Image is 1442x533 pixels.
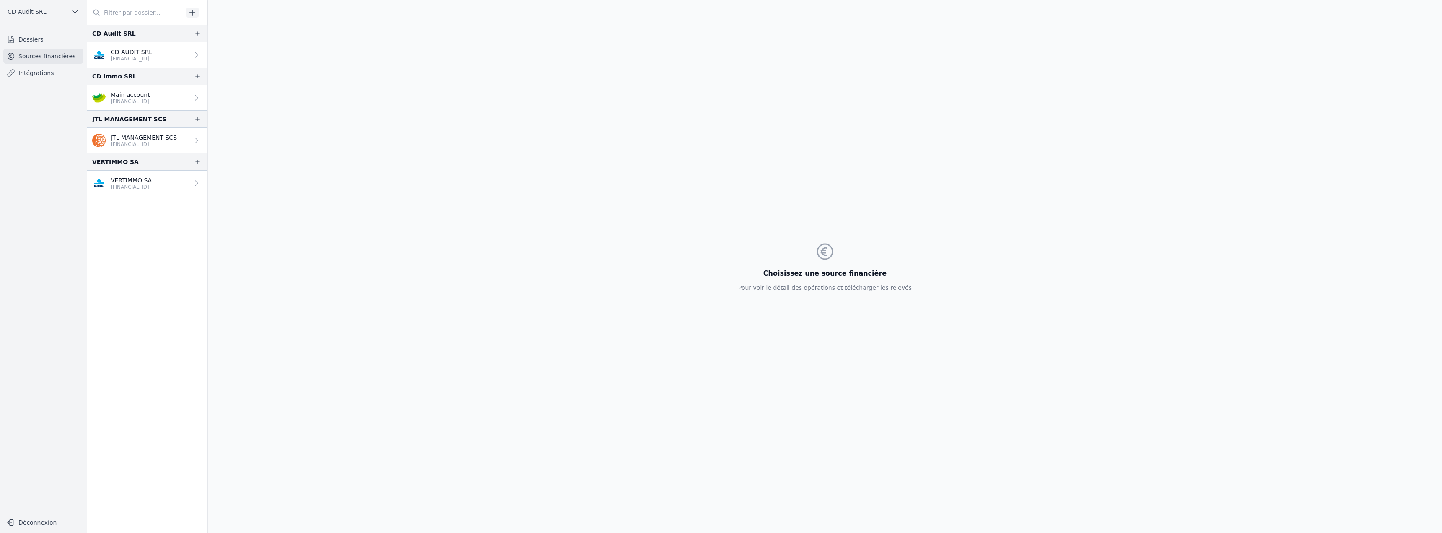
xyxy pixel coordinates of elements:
[111,176,152,185] p: VERTIMMO SA
[3,5,83,18] button: CD Audit SRL
[3,32,83,47] a: Dossiers
[87,85,207,110] a: Main account [FINANCIAL_ID]
[111,55,152,62] p: [FINANCIAL_ID]
[111,141,177,148] p: [FINANCIAL_ID]
[87,42,207,68] a: CD AUDIT SRL [FINANCIAL_ID]
[92,71,136,81] div: CD Immo SRL
[111,48,152,56] p: CD AUDIT SRL
[3,516,83,529] button: Déconnexion
[8,8,47,16] span: CD Audit SRL
[111,98,150,105] p: [FINANCIAL_ID]
[92,48,106,62] img: CBC_CREGBEBB.png
[3,65,83,81] a: Intégrations
[92,177,106,190] img: CBC_CREGBEBB.png
[87,128,207,153] a: JTL MANAGEMENT SCS [FINANCIAL_ID]
[738,283,912,292] p: Pour voir le détail des opérations et télécharger les relevés
[92,157,139,167] div: VERTIMMO SA
[111,91,150,99] p: Main account
[92,29,136,39] div: CD Audit SRL
[92,134,106,147] img: ing.png
[87,171,207,196] a: VERTIMMO SA [FINANCIAL_ID]
[111,184,152,190] p: [FINANCIAL_ID]
[87,5,183,20] input: Filtrer par dossier...
[92,114,166,124] div: JTL MANAGEMENT SCS
[92,91,106,104] img: crelan.png
[738,268,912,278] h3: Choisissez une source financière
[3,49,83,64] a: Sources financières
[111,133,177,142] p: JTL MANAGEMENT SCS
